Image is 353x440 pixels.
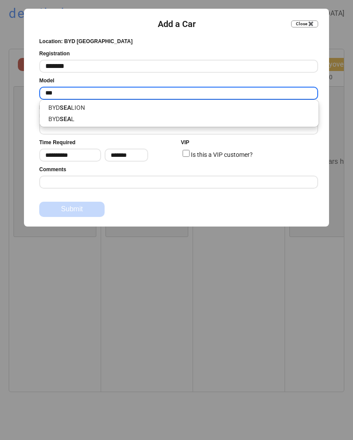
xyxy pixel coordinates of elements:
div: Add a Car [158,18,196,30]
button: Submit [39,202,105,217]
p: BYD LION [40,102,319,113]
strong: SEA [60,104,71,111]
p: BYD L [40,113,319,125]
div: Comments [39,166,66,173]
div: VIP [181,139,189,146]
div: Time Required [39,139,75,146]
div: Registration [39,50,70,58]
label: Is this a VIP customer? [191,151,253,158]
div: Model [39,77,54,85]
button: Close ✖️ [291,20,318,27]
div: Location: BYD [GEOGRAPHIC_DATA] [39,38,132,45]
strong: SEA [60,115,71,122]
